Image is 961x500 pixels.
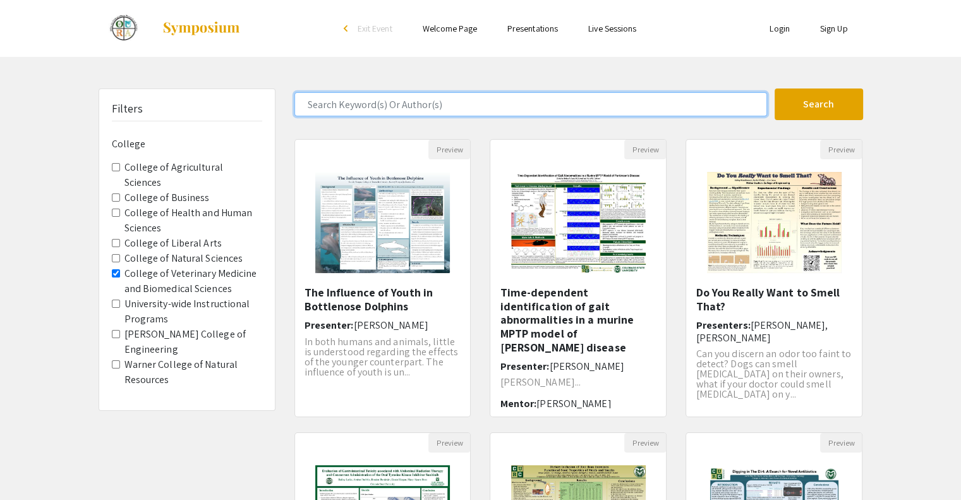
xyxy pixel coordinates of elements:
label: University-wide Instructional Programs [124,296,262,327]
h5: Filters [112,102,143,116]
h5: Do You Really Want to Smell That? [696,286,852,313]
img: Celebrate Undergraduate Research and Creativity (CURC) 2023 [99,13,150,44]
a: Welcome Page [423,23,477,34]
img: <p>The Influence of Youth in Bottlenose Dolphins</p> [303,159,462,286]
p: [PERSON_NAME]... [500,377,656,387]
label: College of Veterinary Medicine and Biomedical Sciences [124,266,262,296]
button: Preview [820,433,862,453]
button: Search [775,88,863,120]
a: Celebrate Undergraduate Research and Creativity (CURC) 2023 [99,13,241,44]
div: Open Presentation <p><span style="color: rgb(0, 0, 0);">Time-dependent identification of gait abn... [490,139,667,417]
h6: College [112,138,262,150]
label: College of Liberal Arts [124,236,222,251]
input: Search Keyword(s) Or Author(s) [294,92,767,116]
div: arrow_back_ios [344,25,351,32]
label: College of Natural Sciences [124,251,243,266]
button: Preview [428,433,470,453]
span: [PERSON_NAME], [PERSON_NAME] [696,319,828,344]
div: Open Presentation <p>The Influence of Youth in Bottlenose Dolphins</p> [294,139,471,417]
label: Warner College of Natural Resources [124,357,262,387]
img: <p><span style="color: rgb(0, 0, 0);">Time-dependent identification of gait abnormalities in a mu... [499,159,658,286]
img: <p>Do You Really Want to Smell That?</p> [694,159,854,286]
a: Presentations [507,23,558,34]
img: Symposium by ForagerOne [162,21,241,36]
p: In both humans and animals, little is understood regarding the effects of the younger counterpart... [305,337,461,377]
div: Open Presentation <p>Do You Really Want to Smell That?</p> [686,139,862,417]
a: Login [770,23,790,34]
button: Preview [624,140,666,159]
button: Preview [624,433,666,453]
label: College of Agricultural Sciences [124,160,262,190]
a: Sign Up [820,23,848,34]
h5: Time-dependent identification of gait abnormalities in a murine MPTP model of [PERSON_NAME] disease [500,286,656,354]
h6: Presenter: [500,360,656,372]
h5: The Influence of Youth in Bottlenose Dolphins [305,286,461,313]
iframe: Chat [9,443,54,491]
button: Preview [820,140,862,159]
label: [PERSON_NAME] College of Engineering [124,327,262,357]
h6: Presenter: [305,319,461,331]
span: [PERSON_NAME] [354,319,428,332]
a: Live Sessions [588,23,636,34]
span: Mentor: [500,397,536,410]
span: [PERSON_NAME] [536,397,611,410]
span: Exit Event [358,23,392,34]
p: Can you discern an odor too faint to detect? Dogs can smell [MEDICAL_DATA] on their owners, what ... [696,349,852,399]
button: Preview [428,140,470,159]
span: [PERSON_NAME] [549,360,624,373]
label: College of Business [124,190,210,205]
h6: Presenters: [696,319,852,343]
label: College of Health and Human Sciences [124,205,262,236]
